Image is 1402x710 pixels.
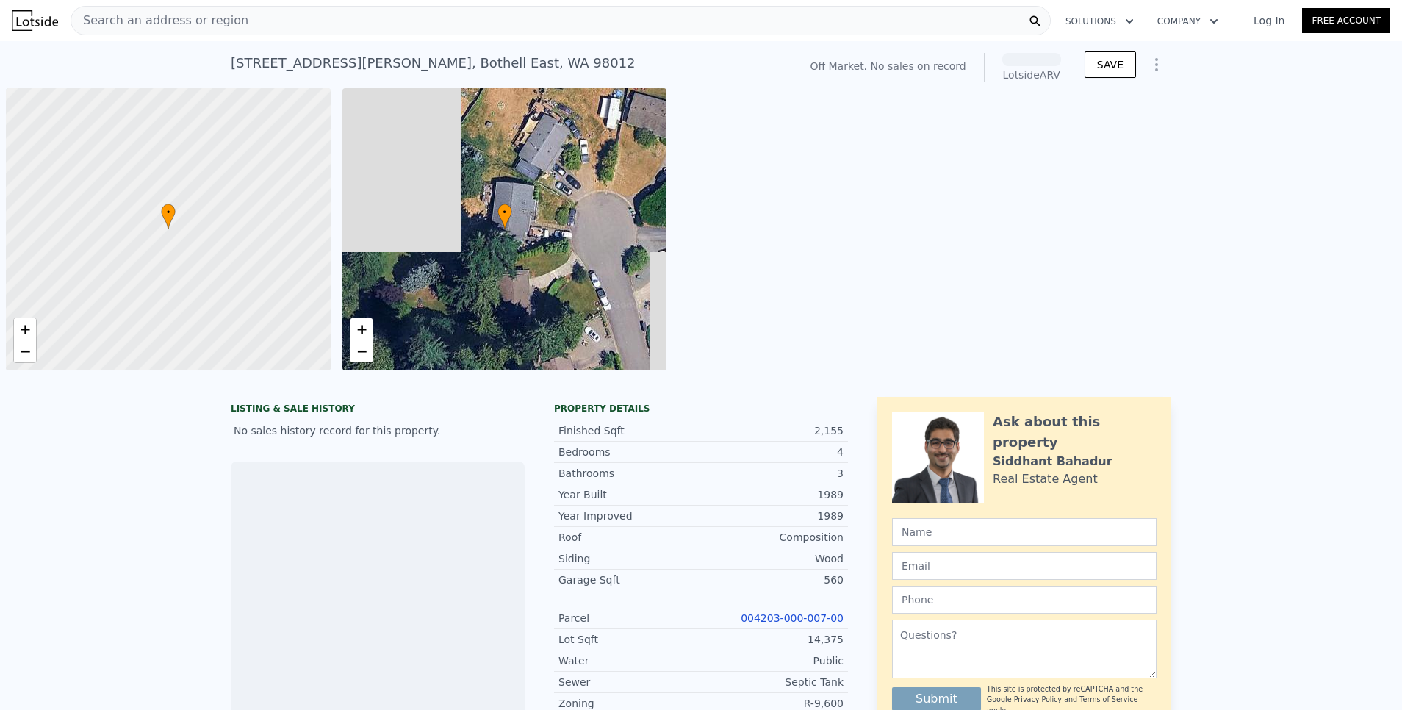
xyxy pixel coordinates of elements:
[558,487,701,502] div: Year Built
[701,423,844,438] div: 2,155
[554,403,848,415] div: Property details
[892,552,1157,580] input: Email
[1014,695,1062,703] a: Privacy Policy
[892,586,1157,614] input: Phone
[558,509,701,523] div: Year Improved
[892,518,1157,546] input: Name
[701,653,844,668] div: Public
[558,423,701,438] div: Finished Sqft
[231,417,525,444] div: No sales history record for this property.
[810,59,966,73] div: Off Market. No sales on record
[356,342,366,360] span: −
[1142,50,1171,79] button: Show Options
[161,206,176,219] span: •
[701,509,844,523] div: 1989
[558,653,701,668] div: Water
[558,551,701,566] div: Siding
[993,412,1157,453] div: Ask about this property
[21,320,30,338] span: +
[21,342,30,360] span: −
[558,675,701,689] div: Sewer
[231,53,636,73] div: [STREET_ADDRESS][PERSON_NAME] , Bothell East , WA 98012
[14,318,36,340] a: Zoom in
[71,12,248,29] span: Search an address or region
[1146,8,1230,35] button: Company
[701,530,844,545] div: Composition
[701,573,844,587] div: 560
[1054,8,1146,35] button: Solutions
[356,320,366,338] span: +
[1079,695,1137,703] a: Terms of Service
[701,445,844,459] div: 4
[701,487,844,502] div: 1989
[701,551,844,566] div: Wood
[1236,13,1302,28] a: Log In
[14,340,36,362] a: Zoom out
[231,403,525,417] div: LISTING & SALE HISTORY
[701,632,844,647] div: 14,375
[558,611,701,625] div: Parcel
[497,204,512,229] div: •
[558,445,701,459] div: Bedrooms
[12,10,58,31] img: Lotside
[350,318,373,340] a: Zoom in
[993,453,1112,470] div: Siddhant Bahadur
[497,206,512,219] span: •
[701,466,844,481] div: 3
[350,340,373,362] a: Zoom out
[1302,8,1390,33] a: Free Account
[1085,51,1136,78] button: SAVE
[558,530,701,545] div: Roof
[558,632,701,647] div: Lot Sqft
[161,204,176,229] div: •
[1002,68,1061,82] div: Lotside ARV
[993,470,1098,488] div: Real Estate Agent
[558,466,701,481] div: Bathrooms
[741,612,844,624] a: 004203-000-007-00
[558,573,701,587] div: Garage Sqft
[701,675,844,689] div: Septic Tank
